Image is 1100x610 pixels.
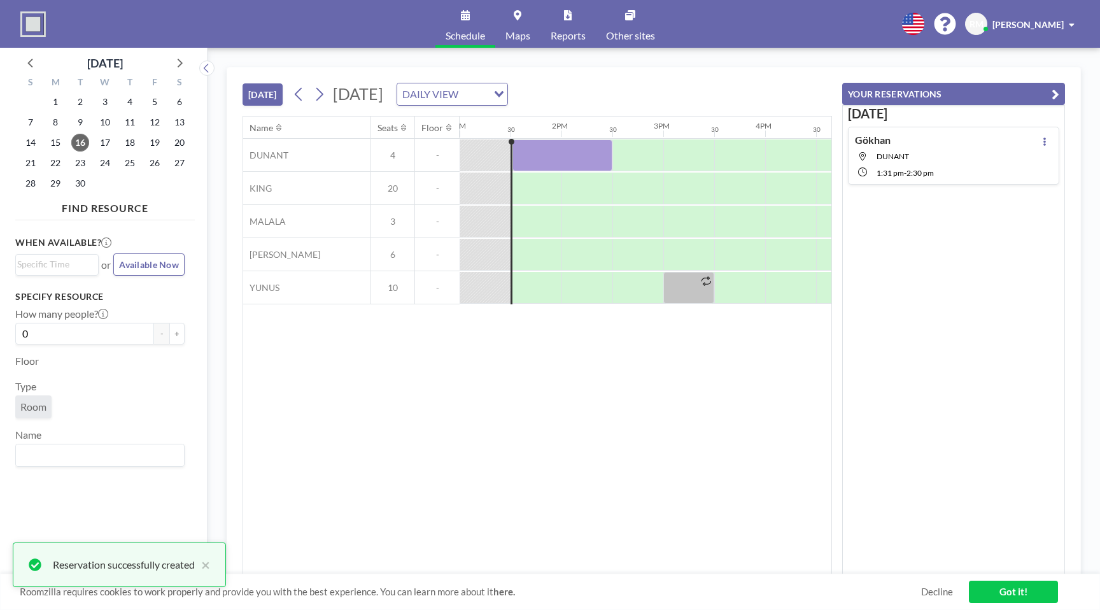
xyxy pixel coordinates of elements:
span: DAILY VIEW [400,86,461,103]
div: 4PM [756,121,772,131]
span: 1:31 PM [877,168,904,178]
span: Sunday, September 21, 2025 [22,154,39,172]
span: 10 [371,282,414,294]
button: + [169,323,185,344]
span: DUNANT [877,152,909,161]
div: 3PM [654,121,670,131]
span: Reports [551,31,586,41]
span: 3 [371,216,414,227]
span: Maps [505,31,530,41]
div: 30 [711,125,719,134]
span: Monday, September 1, 2025 [46,93,64,111]
span: Room [20,401,46,413]
span: Saturday, September 20, 2025 [171,134,188,152]
a: Decline [921,586,953,598]
button: Available Now [113,253,185,276]
div: Name [250,122,273,134]
span: Tuesday, September 16, 2025 [71,134,89,152]
span: Sunday, September 7, 2025 [22,113,39,131]
a: here. [493,586,515,597]
div: S [167,75,192,92]
span: Monday, September 8, 2025 [46,113,64,131]
span: Saturday, September 27, 2025 [171,154,188,172]
input: Search for option [17,257,91,271]
span: Saturday, September 6, 2025 [171,93,188,111]
span: RM [970,18,984,30]
span: 20 [371,183,414,194]
span: Monday, September 15, 2025 [46,134,64,152]
span: Wednesday, September 3, 2025 [96,93,114,111]
span: Sunday, September 14, 2025 [22,134,39,152]
span: Saturday, September 13, 2025 [171,113,188,131]
span: KING [243,183,272,194]
button: close [195,557,210,572]
span: - [415,249,460,260]
h4: FIND RESOURCE [15,197,195,215]
h3: Specify resource [15,291,185,302]
div: F [142,75,167,92]
input: Search for option [17,447,177,464]
span: Thursday, September 18, 2025 [121,134,139,152]
span: Tuesday, September 30, 2025 [71,174,89,192]
div: 30 [507,125,515,134]
span: Monday, September 29, 2025 [46,174,64,192]
span: Monday, September 22, 2025 [46,154,64,172]
span: [DATE] [333,84,383,103]
input: Search for option [462,86,486,103]
div: 30 [813,125,821,134]
img: organization-logo [20,11,46,37]
span: or [101,259,111,271]
span: Roomzilla requires cookies to work properly and provide you with the best experience. You can lea... [20,586,921,598]
span: Tuesday, September 23, 2025 [71,154,89,172]
span: DUNANT [243,150,288,161]
div: Floor [421,122,443,134]
span: Friday, September 12, 2025 [146,113,164,131]
span: Friday, September 26, 2025 [146,154,164,172]
div: 30 [609,125,617,134]
div: Seats [377,122,398,134]
h3: [DATE] [848,106,1059,122]
div: S [18,75,43,92]
span: Wednesday, September 17, 2025 [96,134,114,152]
label: Type [15,380,36,393]
span: Thursday, September 11, 2025 [121,113,139,131]
div: T [68,75,93,92]
div: Search for option [16,444,184,466]
button: [DATE] [243,83,283,106]
label: How many people? [15,308,108,320]
button: - [154,323,169,344]
div: Search for option [397,83,507,105]
span: - [904,168,906,178]
div: Search for option [16,255,98,274]
h4: Gökhan [855,134,891,146]
span: Other sites [606,31,655,41]
span: Thursday, September 25, 2025 [121,154,139,172]
button: YOUR RESERVATIONS [842,83,1065,105]
span: Schedule [446,31,485,41]
span: [PERSON_NAME] [992,19,1064,30]
div: [DATE] [87,54,123,72]
span: Friday, September 19, 2025 [146,134,164,152]
span: - [415,216,460,227]
label: Name [15,429,41,441]
span: MALALA [243,216,286,227]
span: Wednesday, September 24, 2025 [96,154,114,172]
span: - [415,183,460,194]
span: Available Now [119,259,179,270]
span: Tuesday, September 2, 2025 [71,93,89,111]
span: [PERSON_NAME] [243,249,320,260]
span: Sunday, September 28, 2025 [22,174,39,192]
div: 2PM [552,121,568,131]
span: 2:30 PM [906,168,934,178]
div: Reservation successfully created [53,557,195,572]
div: M [43,75,68,92]
span: Thursday, September 4, 2025 [121,93,139,111]
span: Friday, September 5, 2025 [146,93,164,111]
span: YUNUS [243,282,279,294]
span: 4 [371,150,414,161]
span: - [415,150,460,161]
span: 6 [371,249,414,260]
div: W [93,75,118,92]
span: Tuesday, September 9, 2025 [71,113,89,131]
div: T [117,75,142,92]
